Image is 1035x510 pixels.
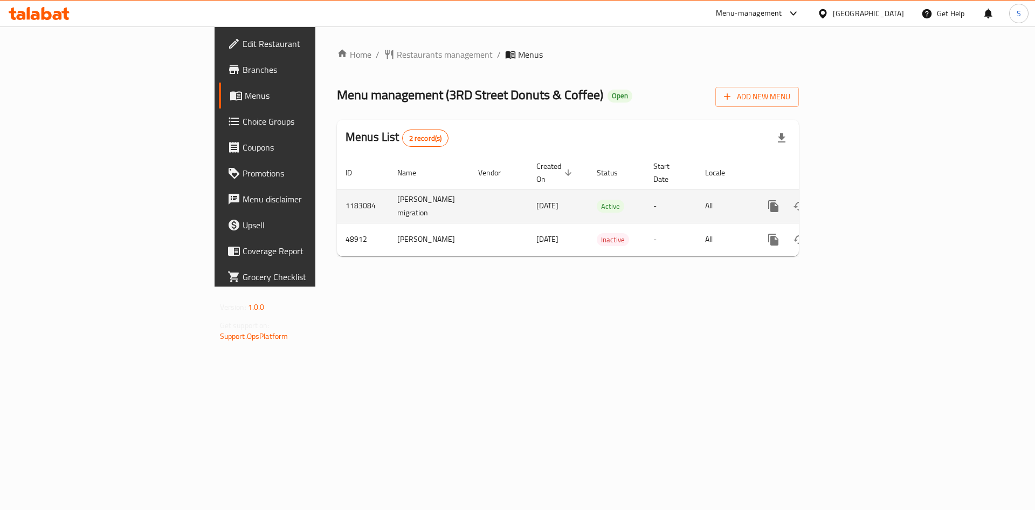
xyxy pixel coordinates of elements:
[715,87,799,107] button: Add New Menu
[653,160,684,186] span: Start Date
[389,189,470,223] td: [PERSON_NAME] migration
[696,189,752,223] td: All
[761,227,786,253] button: more
[219,57,388,83] a: Branches
[705,166,739,179] span: Locale
[786,193,812,219] button: Change Status
[403,133,448,144] span: 2 record(s)
[219,83,388,108] a: Menus
[786,227,812,253] button: Change Status
[245,89,379,102] span: Menus
[243,115,379,128] span: Choice Groups
[337,83,603,107] span: Menu management ( 3RD Street Donuts & Coffee )
[536,199,558,213] span: [DATE]
[478,166,515,179] span: Vendor
[346,166,366,179] span: ID
[220,329,288,343] a: Support.OpsPlatform
[397,166,430,179] span: Name
[219,212,388,238] a: Upsell
[243,219,379,232] span: Upsell
[645,189,696,223] td: -
[219,238,388,264] a: Coverage Report
[608,91,632,100] span: Open
[243,167,379,180] span: Promotions
[219,264,388,290] a: Grocery Checklist
[752,157,873,189] th: Actions
[219,108,388,134] a: Choice Groups
[220,300,246,314] span: Version:
[243,270,379,283] span: Grocery Checklist
[219,160,388,186] a: Promotions
[219,31,388,57] a: Edit Restaurant
[384,48,493,61] a: Restaurants management
[243,63,379,76] span: Branches
[833,8,904,19] div: [GEOGRAPHIC_DATA]
[1017,8,1021,19] span: S
[608,90,632,103] div: Open
[397,48,493,61] span: Restaurants management
[219,186,388,212] a: Menu disclaimer
[243,141,379,154] span: Coupons
[597,234,629,246] span: Inactive
[645,223,696,256] td: -
[536,232,558,246] span: [DATE]
[518,48,543,61] span: Menus
[402,130,449,147] div: Total records count
[243,244,379,257] span: Coverage Report
[220,318,270,332] span: Get support on:
[724,90,790,104] span: Add New Menu
[536,160,575,186] span: Created On
[716,7,782,20] div: Menu-management
[597,200,624,213] span: Active
[243,193,379,206] span: Menu disclaimer
[597,166,632,179] span: Status
[243,37,379,50] span: Edit Restaurant
[696,223,752,256] td: All
[219,134,388,160] a: Coupons
[248,300,265,314] span: 1.0.0
[346,129,448,147] h2: Menus List
[761,193,786,219] button: more
[497,48,501,61] li: /
[389,223,470,256] td: [PERSON_NAME]
[337,157,873,256] table: enhanced table
[769,125,795,151] div: Export file
[337,48,799,61] nav: breadcrumb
